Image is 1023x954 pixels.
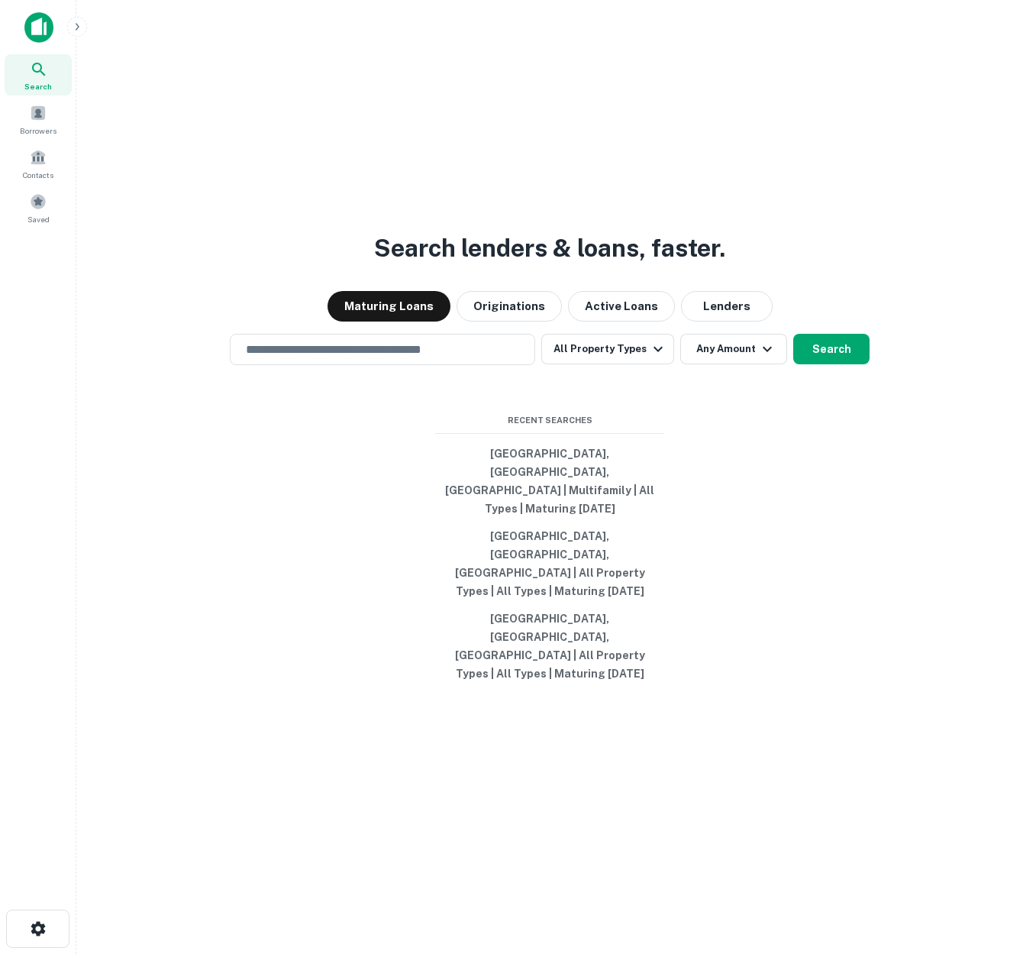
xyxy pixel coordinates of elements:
[5,187,72,228] a: Saved
[5,143,72,184] a: Contacts
[435,522,664,605] button: [GEOGRAPHIC_DATA], [GEOGRAPHIC_DATA], [GEOGRAPHIC_DATA] | All Property Types | All Types | Maturi...
[24,12,53,43] img: capitalize-icon.png
[681,291,773,322] button: Lenders
[20,125,56,137] span: Borrowers
[435,440,664,522] button: [GEOGRAPHIC_DATA], [GEOGRAPHIC_DATA], [GEOGRAPHIC_DATA] | Multifamily | All Types | Maturing [DATE]
[23,169,53,181] span: Contacts
[5,54,72,95] a: Search
[457,291,562,322] button: Originations
[27,213,50,225] span: Saved
[793,334,870,364] button: Search
[947,832,1023,905] iframe: Chat Widget
[568,291,675,322] button: Active Loans
[374,230,725,267] h3: Search lenders & loans, faster.
[435,605,664,687] button: [GEOGRAPHIC_DATA], [GEOGRAPHIC_DATA], [GEOGRAPHIC_DATA] | All Property Types | All Types | Maturi...
[680,334,787,364] button: Any Amount
[435,414,664,427] span: Recent Searches
[541,334,674,364] button: All Property Types
[5,99,72,140] a: Borrowers
[328,291,450,322] button: Maturing Loans
[24,80,52,92] span: Search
